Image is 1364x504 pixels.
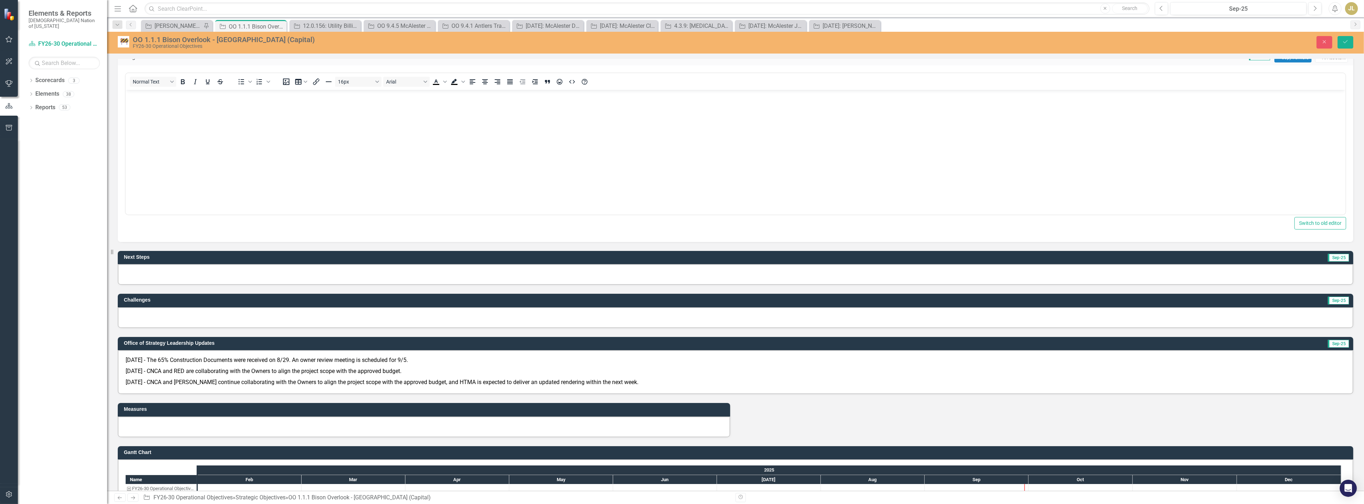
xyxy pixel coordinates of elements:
div: Text color Black [430,77,448,87]
button: Search [1112,4,1148,14]
div: Task: FY26-30 Operational Objectives Start date: 2025-02-01 End date: 2025-02-02 [126,484,197,493]
div: Sep [925,475,1029,484]
a: [PERSON_NAME] SOs [143,21,202,30]
button: Block Normal Text [130,77,176,87]
p: [DATE] - CNCA and [PERSON_NAME] continue collaborating with the Owners to align the project scope... [126,377,1345,387]
button: Underline [202,77,214,87]
button: Sep-25 [1170,2,1307,15]
button: Horizontal line [323,77,335,87]
div: OO 1.1.1 Bison Overlook - [GEOGRAPHIC_DATA] (Capital) [288,494,431,501]
a: [DATE]: [PERSON_NAME] Judicial Court Room Expansion (Capital) [811,21,879,30]
a: OO 9.4.1 Antlers Travel Plaza Kitchen Remodel (Capital) [440,21,507,30]
button: Emojis [554,77,566,87]
button: Increase indent [529,77,541,87]
small: [DEMOGRAPHIC_DATA] Nation of [US_STATE] [29,17,100,29]
span: Sep-25 [1328,340,1349,348]
div: Open Intercom Messenger [1340,480,1357,497]
div: OO 9.4.5 McAlester Trophy's Remodel [377,21,433,30]
span: Arial [386,79,421,85]
button: Insert/edit link [310,77,322,87]
img: ClearPoint Strategy [4,8,16,21]
button: Blockquote [541,77,554,87]
span: Elements & Reports [29,9,100,17]
div: » » [143,494,730,502]
div: 38 [63,91,74,97]
a: 4.3.9: [MEDICAL_DATA] Wellness Center (Capital) [662,21,730,30]
div: Dec [1237,475,1341,484]
div: 53 [59,105,70,111]
a: OO 9.4.5 McAlester Trophy's Remodel [365,21,433,30]
div: Aug [821,475,925,484]
div: [DATE]: McAlester Judicial Building Remodel (Capital) [748,21,804,30]
div: 3 [68,77,80,84]
div: OO 1.1.1 Bison Overlook - [GEOGRAPHIC_DATA] (Capital) [229,22,285,31]
div: [PERSON_NAME] SOs [155,21,202,30]
button: Decrease indent [516,77,529,87]
a: [DATE]: McAlester Judicial Building Remodel (Capital) [737,21,804,30]
div: Jun [613,475,717,484]
p: [DATE] - CNCA and RED are collaborating with the Owners to align the project scope with the appro... [126,366,1345,377]
div: 12.0.156: Utility Billing Process [303,21,359,30]
div: Oct [1029,475,1133,484]
span: Sep-25 [1328,254,1349,262]
button: Insert image [280,77,292,87]
div: Numbered list [253,77,271,87]
a: FY26-30 Operational Objectives [153,494,233,501]
h3: Office of Strategy Leadership Updates [124,341,1113,346]
button: Italic [189,77,201,87]
div: [DATE]: [PERSON_NAME] Judicial Court Room Expansion (Capital) [823,21,879,30]
p: [DATE] - The 65% Construction Documents were received on 8/29. An owner review meeting is schedul... [126,356,1345,366]
h3: Measures [124,407,727,412]
a: Strategic Objectives [236,494,286,501]
button: Switch to old editor [1294,217,1346,230]
div: Mar [302,475,405,484]
div: [DATE]: McAlester Dental Clinic Remodel (Capital) [526,21,582,30]
div: Nov [1133,475,1237,484]
div: OO 1.1.1 Bison Overlook - [GEOGRAPHIC_DATA] (Capital) [133,36,826,44]
h3: Next Steps [124,254,789,260]
div: Feb [198,475,302,484]
button: Align center [479,77,491,87]
h3: Progress [123,54,356,60]
img: Approved Capital [118,36,129,47]
a: Reports [35,104,55,112]
h3: Gantt Chart [124,450,1350,455]
div: FY26-30 Operational Objectives [133,44,826,49]
a: [DATE]: McAlester Dental Clinic Remodel (Capital) [514,21,582,30]
span: Search [1122,5,1137,11]
a: FY26-30 Operational Objectives [29,40,100,48]
a: Scorecards [35,76,65,85]
a: Elements [35,90,59,98]
div: Jul [717,475,821,484]
button: Justify [504,77,516,87]
div: Background color Black [448,77,466,87]
div: May [509,475,613,484]
div: Bullet list [235,77,253,87]
span: Sep-25 [1328,297,1349,304]
iframe: Rich Text Area [126,90,1345,215]
div: FY26-30 Operational Objectives [132,484,195,493]
a: [DATE]: McAlester Clinic Expansion (Capital) [588,21,656,30]
button: Help [579,77,591,87]
div: Apr [405,475,509,484]
input: Search Below... [29,57,100,69]
div: FY26-30 Operational Objectives [126,484,197,493]
button: HTML Editor [566,77,578,87]
button: Font size 16px [335,77,382,87]
div: [DATE]: McAlester Clinic Expansion (Capital) [600,21,656,30]
span: 16px [338,79,373,85]
h3: Challenges [124,297,799,303]
div: Name [126,475,197,484]
button: Table [293,77,310,87]
div: 2025 [198,465,1341,475]
button: Bold [177,77,189,87]
button: Align right [491,77,504,87]
div: 4.3.9: [MEDICAL_DATA] Wellness Center (Capital) [674,21,730,30]
div: Sep-25 [1173,5,1304,13]
input: Search ClearPoint... [145,2,1150,15]
div: OO 9.4.1 Antlers Travel Plaza Kitchen Remodel (Capital) [451,21,507,30]
button: Strikethrough [214,77,226,87]
button: JL [1345,2,1358,15]
span: Normal Text [133,79,168,85]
